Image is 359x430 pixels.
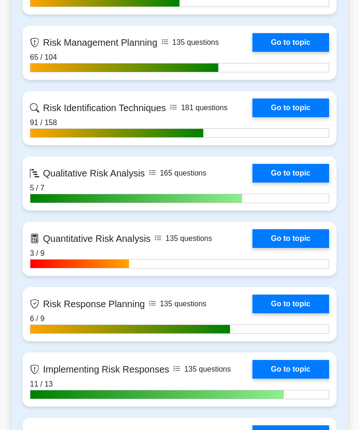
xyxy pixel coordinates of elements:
a: Go to topic [252,33,329,52]
a: Go to topic [252,229,329,248]
a: Go to topic [252,295,329,313]
a: Go to topic [252,99,329,117]
a: Go to topic [252,360,329,379]
a: Go to topic [252,164,329,183]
